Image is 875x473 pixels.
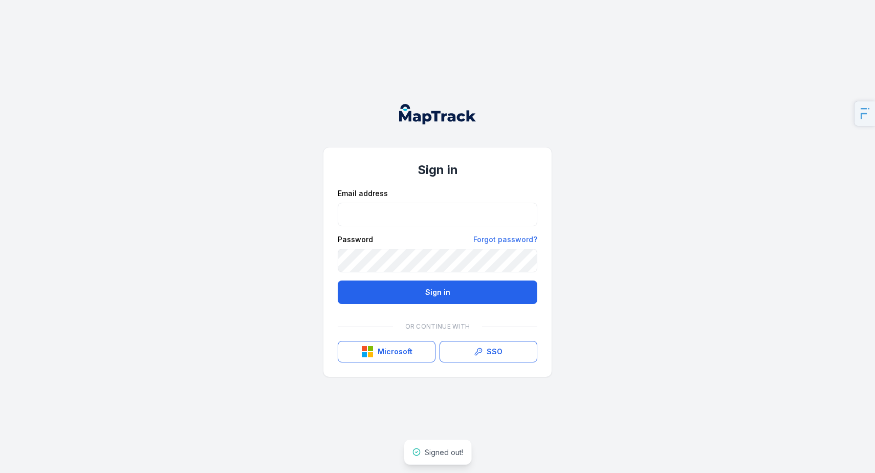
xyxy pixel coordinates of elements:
nav: Global [383,104,492,124]
button: Microsoft [338,341,435,362]
a: Forgot password? [473,234,537,245]
h1: Sign in [338,162,537,178]
span: Signed out! [425,448,463,457]
a: SSO [440,341,537,362]
div: Or continue with [338,316,537,337]
button: Sign in [338,281,537,304]
label: Password [338,234,373,245]
label: Email address [338,188,388,199]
